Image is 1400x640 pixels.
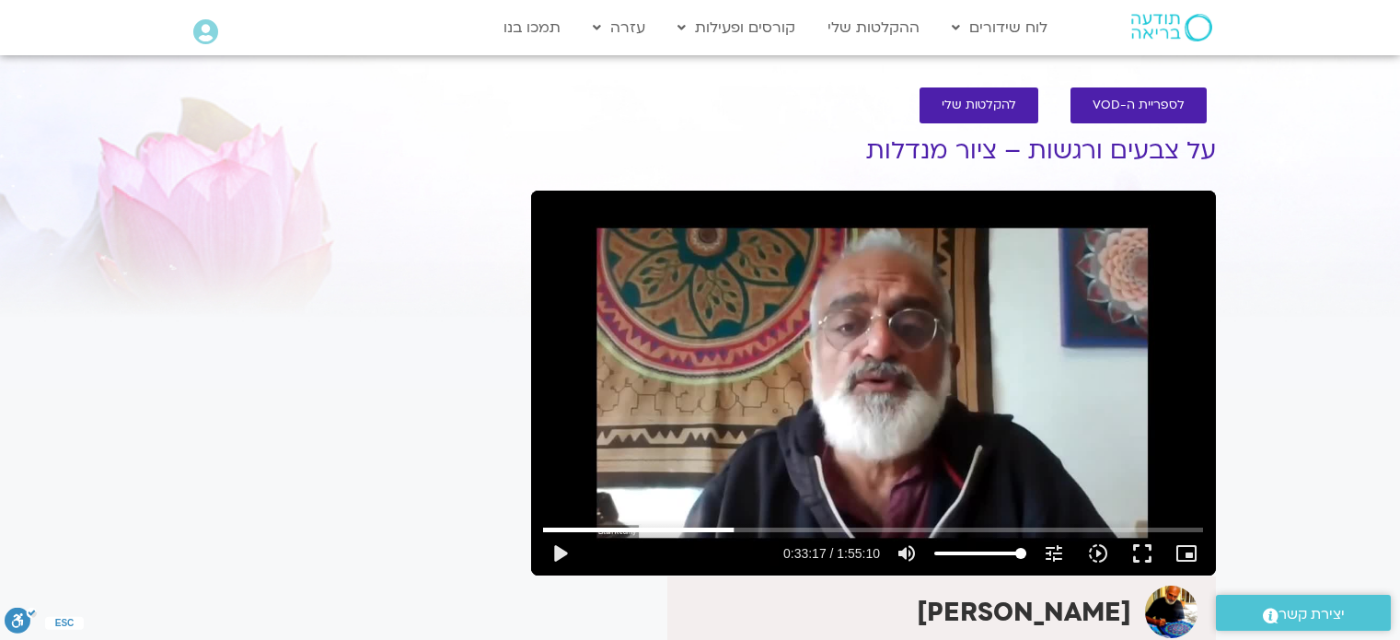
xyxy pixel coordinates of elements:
[584,10,654,45] a: עזרה
[531,137,1216,165] h1: על צבעים ורגשות – ציור מנדלות
[1070,87,1207,123] a: לספריית ה-VOD
[1279,602,1345,627] span: יצירת קשר
[494,10,570,45] a: תמכו בנו
[1145,586,1198,638] img: איתן קדמי
[920,87,1038,123] a: להקלטות שלי
[1131,14,1212,41] img: תודעה בריאה
[1093,99,1185,112] span: לספריית ה-VOD
[917,595,1131,630] strong: [PERSON_NAME]
[818,10,929,45] a: ההקלטות שלי
[943,10,1057,45] a: לוח שידורים
[668,10,804,45] a: קורסים ופעילות
[1216,595,1391,631] a: יצירת קשר
[942,99,1016,112] span: להקלטות שלי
